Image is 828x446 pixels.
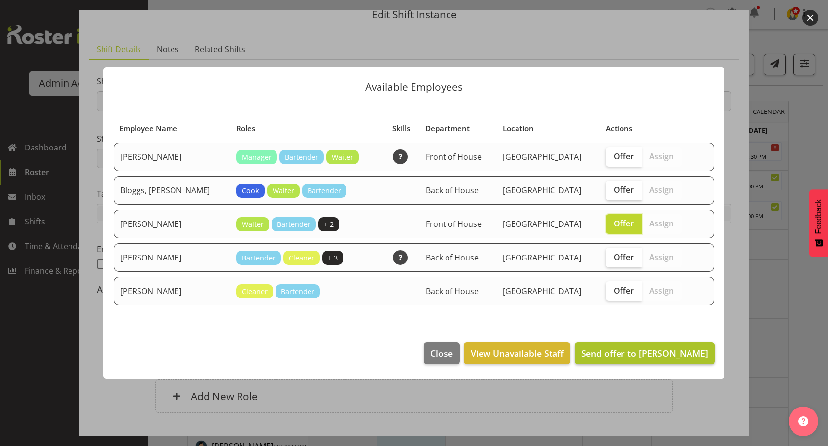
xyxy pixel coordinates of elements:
[392,123,414,134] div: Skills
[606,123,694,134] div: Actions
[273,186,294,196] span: Waiter
[328,253,338,263] span: + 3
[114,243,230,272] td: [PERSON_NAME]
[114,176,230,205] td: Bloggs, [PERSON_NAME]
[614,185,634,195] span: Offer
[430,347,453,360] span: Close
[119,123,225,134] div: Employee Name
[798,416,808,426] img: help-xxl-2.png
[464,342,570,364] button: View Unavailable Staff
[114,143,230,171] td: [PERSON_NAME]
[242,286,268,297] span: Cleaner
[614,151,634,161] span: Offer
[809,189,828,257] button: Feedback - Show survey
[425,123,491,134] div: Department
[426,185,479,196] span: Back of House
[277,219,310,230] span: Bartender
[114,277,230,305] td: [PERSON_NAME]
[332,152,353,163] span: Waiter
[575,342,715,364] button: Send offer to [PERSON_NAME]
[503,185,581,196] span: [GEOGRAPHIC_DATA]
[424,342,459,364] button: Close
[503,123,594,134] div: Location
[614,286,634,296] span: Offer
[242,186,259,196] span: Cook
[649,219,674,228] span: Assign
[236,123,381,134] div: Roles
[426,286,479,297] span: Back of House
[503,219,581,229] span: [GEOGRAPHIC_DATA]
[289,253,314,263] span: Cleaner
[503,252,581,263] span: [GEOGRAPHIC_DATA]
[503,151,581,162] span: [GEOGRAPHIC_DATA]
[285,152,318,163] span: Bartender
[426,219,482,229] span: Front of House
[471,347,564,360] span: View Unavailable Staff
[614,219,634,228] span: Offer
[649,151,674,161] span: Assign
[113,82,715,92] p: Available Employees
[649,252,674,262] span: Assign
[581,347,708,359] span: Send offer to [PERSON_NAME]
[649,185,674,195] span: Assign
[426,151,482,162] span: Front of House
[503,286,581,297] span: [GEOGRAPHIC_DATA]
[242,219,264,230] span: Waiter
[114,210,230,238] td: [PERSON_NAME]
[324,219,334,230] span: + 2
[281,286,314,297] span: Bartender
[242,253,276,263] span: Bartender
[614,252,634,262] span: Offer
[649,286,674,296] span: Assign
[814,199,823,234] span: Feedback
[308,186,341,196] span: Bartender
[242,152,272,163] span: Manager
[426,252,479,263] span: Back of House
